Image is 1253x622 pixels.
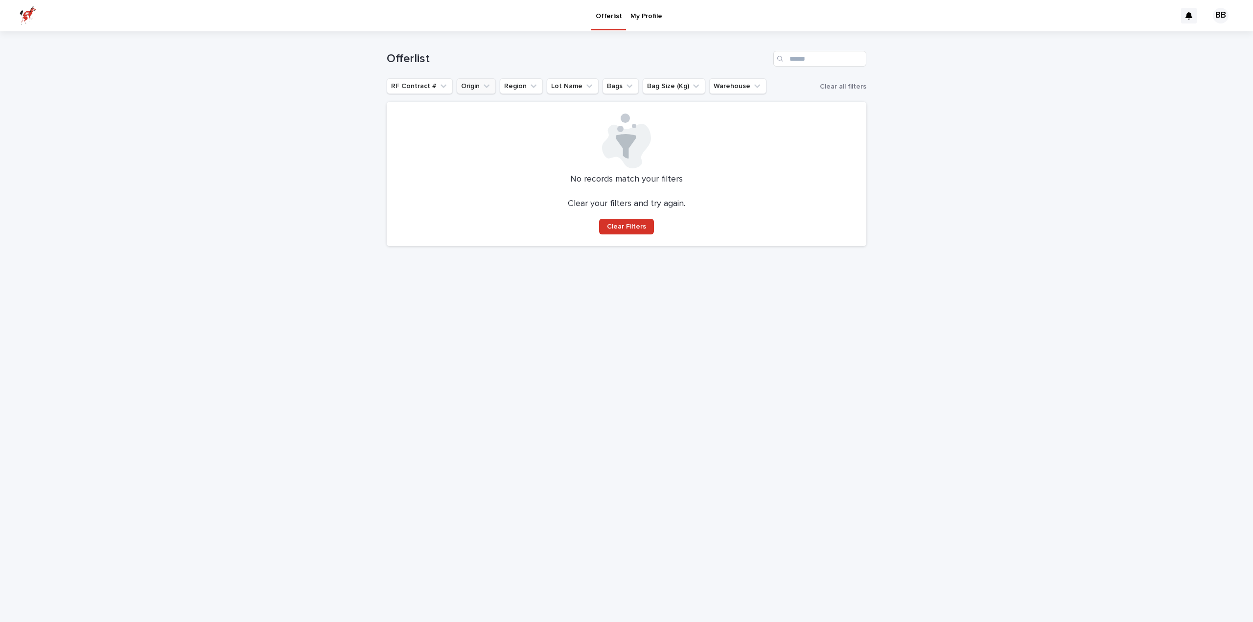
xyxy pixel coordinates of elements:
[709,78,766,94] button: Warehouse
[568,199,685,209] p: Clear your filters and try again.
[1213,8,1229,23] div: BB
[820,83,866,90] span: Clear all filters
[387,52,769,66] h1: Offerlist
[20,6,36,25] img: zttTXibQQrCfv9chImQE
[500,78,543,94] button: Region
[547,78,599,94] button: Lot Name
[599,219,654,234] button: Clear Filters
[398,174,855,185] p: No records match your filters
[607,223,646,230] span: Clear Filters
[773,51,866,67] input: Search
[643,78,705,94] button: Bag Size (Kg)
[457,78,496,94] button: Origin
[387,78,453,94] button: RF Contract #
[816,79,866,94] button: Clear all filters
[603,78,639,94] button: Bags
